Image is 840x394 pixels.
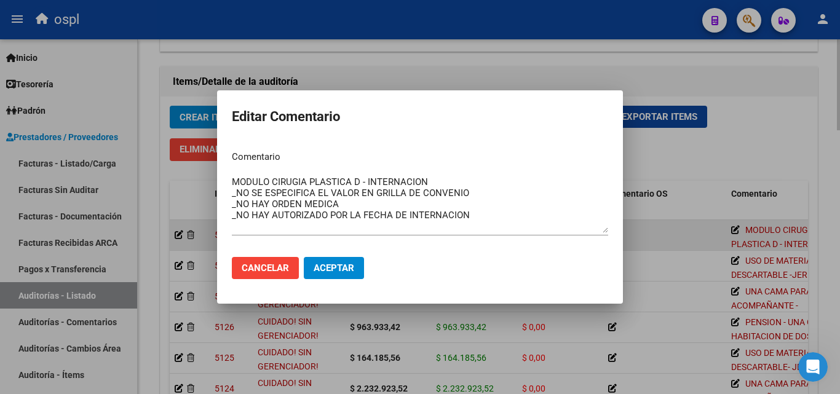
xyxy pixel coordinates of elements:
span: Cancelar [242,262,289,274]
h2: Editar Comentario [232,105,608,128]
span: Aceptar [314,262,354,274]
p: Comentario [232,150,608,164]
button: Cancelar [232,257,299,279]
button: Aceptar [304,257,364,279]
iframe: Intercom live chat [798,352,828,382]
